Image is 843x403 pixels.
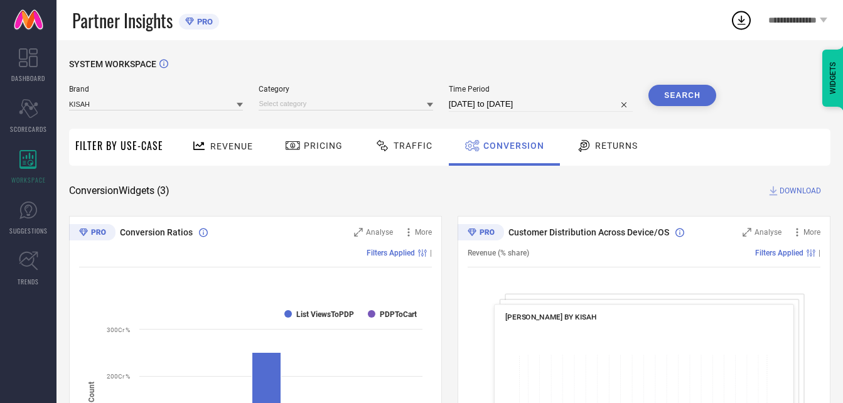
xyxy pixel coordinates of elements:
span: | [819,249,820,257]
div: Premium [69,224,115,243]
text: PDPToCart [380,310,417,319]
span: Conversion Ratios [120,227,193,237]
div: Premium [458,224,504,243]
button: Search [648,85,716,106]
span: More [803,228,820,237]
input: Select category [259,97,432,110]
span: Filters Applied [755,249,803,257]
span: TRENDS [18,277,39,286]
span: Revenue [210,141,253,151]
span: Conversion Widgets ( 3 ) [69,185,169,197]
span: Traffic [394,141,432,151]
span: Time Period [449,85,633,94]
span: Brand [69,85,243,94]
span: Pricing [304,141,343,151]
span: SCORECARDS [10,124,47,134]
text: 200Cr % [107,373,130,380]
text: List ViewsToPDP [296,310,354,319]
span: Filters Applied [367,249,415,257]
span: Analyse [754,228,781,237]
span: Category [259,85,432,94]
span: Partner Insights [72,8,173,33]
span: Conversion [483,141,544,151]
span: Revenue (% share) [468,249,529,257]
svg: Zoom [354,228,363,237]
span: | [430,249,432,257]
span: DASHBOARD [11,73,45,83]
span: Returns [595,141,638,151]
span: SYSTEM WORKSPACE [69,59,156,69]
span: [PERSON_NAME] BY KISAH [505,313,596,321]
input: Select time period [449,97,633,112]
text: 300Cr % [107,326,130,333]
span: SUGGESTIONS [9,226,48,235]
div: Open download list [730,9,753,31]
span: PRO [194,17,213,26]
span: Analyse [366,228,393,237]
span: WORKSPACE [11,175,46,185]
span: Filter By Use-Case [75,138,163,153]
svg: Zoom [743,228,751,237]
span: More [415,228,432,237]
span: DOWNLOAD [780,185,821,197]
span: Customer Distribution Across Device/OS [508,227,669,237]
